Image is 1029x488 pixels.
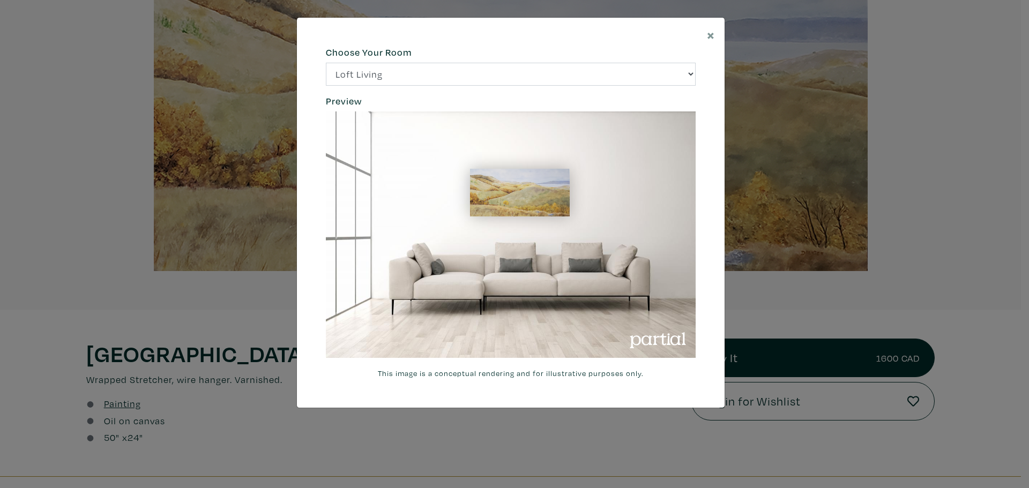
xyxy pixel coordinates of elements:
[326,95,696,107] h6: Preview
[470,169,570,216] img: phpThumb.php
[326,111,696,358] img: phpThumb.php
[326,367,696,379] small: This image is a conceptual rendering and for illustrative purposes only.
[707,25,715,44] span: ×
[326,47,696,58] h6: Choose Your Room
[697,18,725,51] button: Close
